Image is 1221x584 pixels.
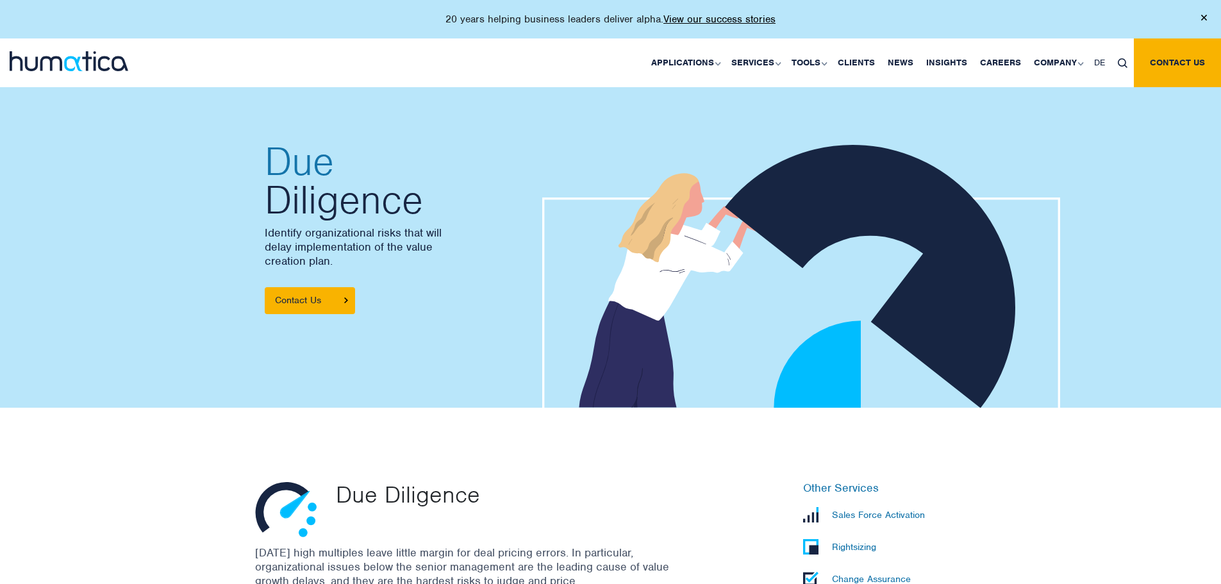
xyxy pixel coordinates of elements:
[881,38,920,87] a: News
[645,38,725,87] a: Applications
[725,38,785,87] a: Services
[832,509,925,521] p: Sales Force Activation
[1094,57,1105,68] span: DE
[920,38,974,87] a: Insights
[1027,38,1088,87] a: Company
[445,13,776,26] p: 20 years helping business leaders deliver alpha.
[832,541,876,553] p: Rightsizing
[1088,38,1111,87] a: DE
[265,287,355,314] a: Contact Us
[265,142,598,181] span: Due
[803,507,818,522] img: Sales Force Activation
[1118,58,1127,68] img: search_icon
[336,481,722,507] p: Due Diligence
[10,51,128,71] img: logo
[344,297,348,303] img: arrowicon
[265,226,598,268] p: Identify organizational risks that will delay implementation of the value creation plan.
[974,38,1027,87] a: Careers
[255,481,317,537] img: Due Diligence
[785,38,831,87] a: Tools
[265,142,598,219] h2: Diligence
[1134,38,1221,87] a: Contact us
[803,539,818,555] img: Rightsizing
[803,481,967,496] h6: Other Services
[831,38,881,87] a: Clients
[542,145,1060,410] img: about_banner1
[663,13,776,26] a: View our success stories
